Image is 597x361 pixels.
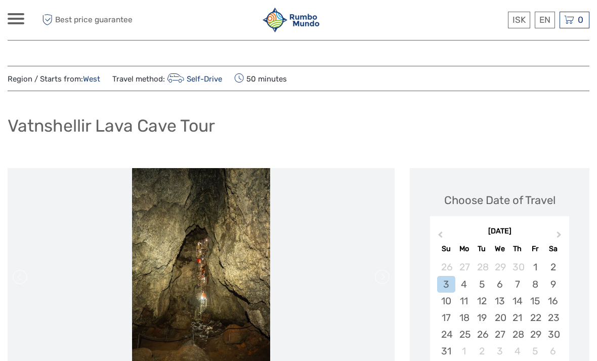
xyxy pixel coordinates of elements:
[444,192,556,208] div: Choose Date of Travel
[576,15,585,25] span: 0
[491,326,508,343] div: Choose Wednesday, May 27th, 2026
[437,259,455,275] div: Choose Sunday, April 26th, 2026
[526,276,544,293] div: Choose Friday, May 8th, 2026
[165,74,222,84] a: Self-Drive
[544,326,562,343] div: Choose Saturday, May 30th, 2026
[437,343,455,359] div: Choose Sunday, May 31st, 2026
[263,8,319,32] img: 1892-3cdabdab-562f-44e9-842e-737c4ae7dc0a_logo_small.jpg
[8,115,215,136] h1: Vatnshellir Lava Cave Tour
[491,259,508,275] div: Choose Wednesday, April 29th, 2026
[455,276,473,293] div: Choose Monday, May 4th, 2026
[544,293,562,309] div: Choose Saturday, May 16th, 2026
[473,343,491,359] div: Choose Tuesday, June 2nd, 2026
[508,326,526,343] div: Choose Thursday, May 28th, 2026
[473,259,491,275] div: Choose Tuesday, April 28th, 2026
[508,293,526,309] div: Choose Thursday, May 14th, 2026
[430,226,569,237] div: [DATE]
[473,326,491,343] div: Choose Tuesday, May 26th, 2026
[544,309,562,326] div: Choose Saturday, May 23rd, 2026
[473,293,491,309] div: Choose Tuesday, May 12th, 2026
[437,293,455,309] div: Choose Sunday, May 10th, 2026
[8,74,100,85] span: Region / Starts from:
[455,309,473,326] div: Choose Monday, May 18th, 2026
[526,259,544,275] div: Choose Friday, May 1st, 2026
[455,326,473,343] div: Choose Monday, May 25th, 2026
[455,259,473,275] div: Choose Monday, April 27th, 2026
[552,229,568,245] button: Next Month
[437,276,455,293] div: Choose Sunday, May 3rd, 2026
[437,309,455,326] div: Choose Sunday, May 17th, 2026
[544,343,562,359] div: Choose Saturday, June 6th, 2026
[544,276,562,293] div: Choose Saturday, May 9th, 2026
[433,259,566,359] div: month 2026-05
[116,16,129,28] button: Open LiveChat chat widget
[455,242,473,256] div: Mo
[14,18,114,26] p: We're away right now. Please check back later!
[526,293,544,309] div: Choose Friday, May 15th, 2026
[455,343,473,359] div: Choose Monday, June 1st, 2026
[83,74,100,84] a: West
[112,71,222,86] span: Travel method:
[491,309,508,326] div: Choose Wednesday, May 20th, 2026
[491,343,508,359] div: Choose Wednesday, June 3rd, 2026
[544,242,562,256] div: Sa
[234,71,287,86] span: 50 minutes
[508,309,526,326] div: Choose Thursday, May 21st, 2026
[513,15,526,25] span: ISK
[535,12,555,28] div: EN
[508,276,526,293] div: Choose Thursday, May 7th, 2026
[473,242,491,256] div: Tu
[473,309,491,326] div: Choose Tuesday, May 19th, 2026
[526,326,544,343] div: Choose Friday, May 29th, 2026
[491,242,508,256] div: We
[491,276,508,293] div: Choose Wednesday, May 6th, 2026
[437,326,455,343] div: Choose Sunday, May 24th, 2026
[455,293,473,309] div: Choose Monday, May 11th, 2026
[508,259,526,275] div: Choose Thursday, April 30th, 2026
[473,276,491,293] div: Choose Tuesday, May 5th, 2026
[437,242,455,256] div: Su
[544,259,562,275] div: Choose Saturday, May 2nd, 2026
[526,309,544,326] div: Choose Friday, May 22nd, 2026
[526,343,544,359] div: Choose Friday, June 5th, 2026
[508,343,526,359] div: Choose Thursday, June 4th, 2026
[526,242,544,256] div: Fr
[508,242,526,256] div: Th
[431,229,447,245] button: Previous Month
[39,12,153,28] span: Best price guarantee
[491,293,508,309] div: Choose Wednesday, May 13th, 2026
